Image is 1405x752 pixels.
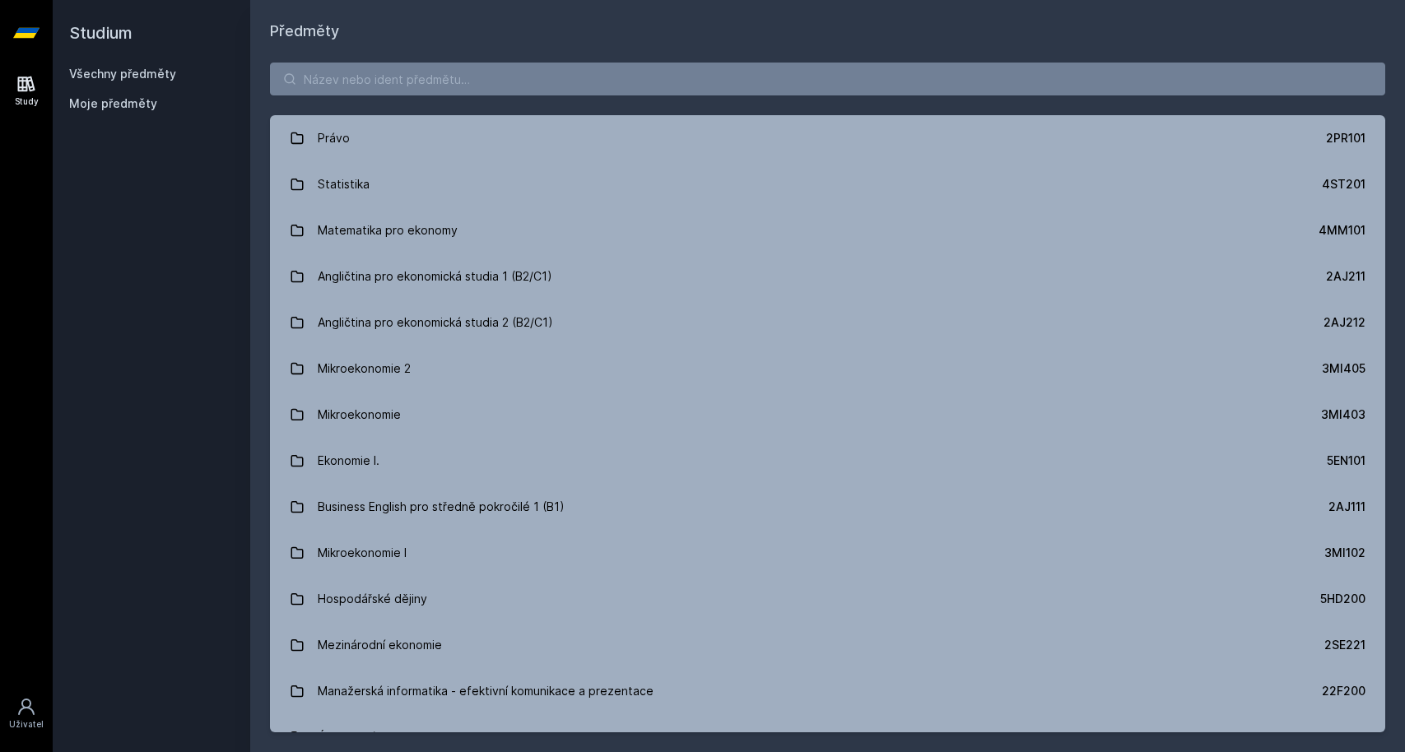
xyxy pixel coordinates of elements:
a: Mezinárodní ekonomie 2SE221 [270,622,1385,668]
div: 3MI102 [1324,545,1365,561]
div: 2SE221 [1324,637,1365,653]
div: 3MI405 [1322,360,1365,377]
div: Angličtina pro ekonomická studia 1 (B2/C1) [318,260,552,293]
h1: Předměty [270,20,1385,43]
div: Mikroekonomie 2 [318,352,411,385]
a: Matematika pro ekonomy 4MM101 [270,207,1385,253]
a: Angličtina pro ekonomická studia 1 (B2/C1) 2AJ211 [270,253,1385,299]
div: 2AJ211 [1326,268,1365,285]
a: Study [3,66,49,116]
a: Uživatel [3,689,49,739]
div: Uživatel [9,718,44,731]
div: 4MM101 [1319,222,1365,239]
div: Angličtina pro ekonomická studia 2 (B2/C1) [318,306,553,339]
div: 3MI403 [1321,406,1365,423]
div: 2PR101 [1326,130,1365,146]
div: Manažerská informatika - efektivní komunikace a prezentace [318,675,654,708]
a: Manažerská informatika - efektivní komunikace a prezentace 22F200 [270,668,1385,714]
a: Angličtina pro ekonomická studia 2 (B2/C1) 2AJ212 [270,299,1385,346]
div: Statistika [318,168,370,201]
div: 22F200 [1322,683,1365,699]
div: 5HD200 [1320,591,1365,607]
a: Všechny předměty [69,67,176,81]
div: 2AJ212 [1324,314,1365,331]
a: Právo 2PR101 [270,115,1385,161]
div: Mikroekonomie I [318,536,407,569]
a: Mikroekonomie 2 3MI405 [270,346,1385,392]
div: Hospodářské dějiny [318,583,427,615]
div: Business English pro středně pokročilé 1 (B1) [318,490,565,523]
div: 4ST201 [1322,176,1365,193]
div: Právo [318,122,350,155]
a: Mikroekonomie I 3MI102 [270,530,1385,576]
a: Statistika 4ST201 [270,161,1385,207]
div: Mezinárodní ekonomie [318,629,442,661]
div: Mikroekonomie [318,398,401,431]
a: Business English pro středně pokročilé 1 (B1) 2AJ111 [270,484,1385,530]
div: Study [15,95,39,108]
div: 2AJ111 [1328,499,1365,515]
span: Moje předměty [69,95,157,112]
a: Mikroekonomie 3MI403 [270,392,1385,438]
div: 5EN101 [1327,453,1365,469]
div: Matematika pro ekonomy [318,214,458,247]
input: Název nebo ident předmětu… [270,63,1385,95]
a: Hospodářské dějiny 5HD200 [270,576,1385,622]
a: Ekonomie I. 5EN101 [270,438,1385,484]
div: Ekonomie I. [318,444,379,477]
div: 1FU201 [1326,729,1365,745]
